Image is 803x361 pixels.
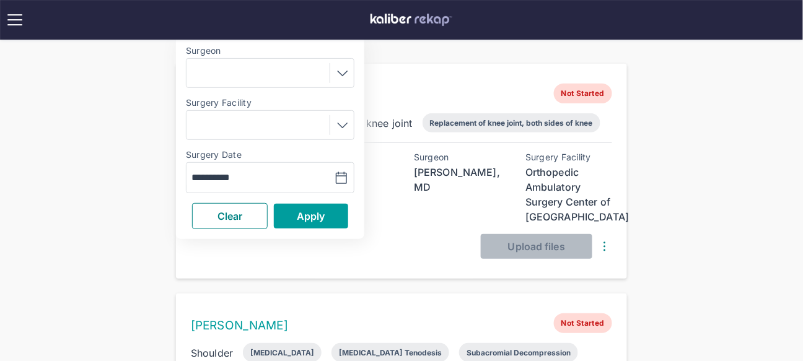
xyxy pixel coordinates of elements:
[191,346,233,360] div: Shoulder
[297,210,325,222] span: Apply
[250,348,314,357] div: [MEDICAL_DATA]
[525,152,612,162] div: Surgery Facility
[217,210,243,222] span: Clear
[525,165,612,224] div: Orthopedic Ambulatory Surgery Center of [GEOGRAPHIC_DATA]
[176,44,627,59] div: 2248 entries
[191,318,288,333] a: [PERSON_NAME]
[554,84,612,103] span: Not Started
[5,10,25,30] img: open menu icon
[414,165,501,194] div: [PERSON_NAME], MD
[186,98,354,108] label: Surgery Facility
[339,348,442,357] div: [MEDICAL_DATA] Tenodesis
[186,150,354,160] label: Surgery Date
[597,239,612,254] img: DotsThreeVertical.31cb0eda.svg
[414,152,501,162] div: Surgeon
[371,14,452,26] img: kaliber labs logo
[481,234,592,259] button: Upload files
[274,204,348,228] button: Apply
[467,348,571,357] div: Subacromial Decompression
[430,118,593,128] div: Replacement of knee joint, both sides of knee
[554,313,612,333] span: Not Started
[508,240,565,253] span: Upload files
[186,46,354,56] label: Surgeon
[192,203,268,229] button: Clear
